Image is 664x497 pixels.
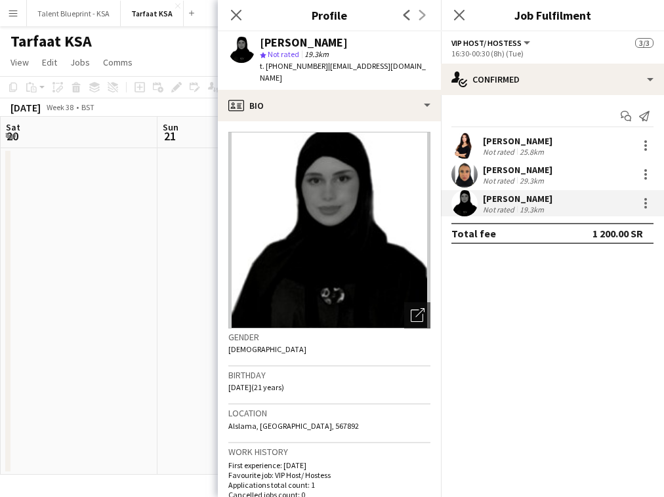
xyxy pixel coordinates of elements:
h3: Location [228,407,430,419]
span: Edit [42,56,57,68]
p: Applications total count: 1 [228,480,430,490]
div: 29.3km [517,176,547,186]
div: 1 200.00 SR [592,227,643,240]
a: Comms [98,54,138,71]
div: 16:30-00:30 (8h) (Tue) [451,49,654,58]
p: Favourite job: VIP Host/ Hostess [228,470,430,480]
span: Sat [6,121,20,133]
span: Sun [163,121,178,133]
span: t. [PHONE_NUMBER] [260,61,328,71]
div: Not rated [483,176,517,186]
h3: Profile [218,7,441,24]
div: 25.8km [517,147,547,157]
span: 21 [161,129,178,144]
a: Jobs [65,54,95,71]
span: Week 38 [43,102,76,112]
a: Edit [37,54,62,71]
h3: Gender [228,331,430,343]
span: Jobs [70,56,90,68]
div: [PERSON_NAME] [483,135,552,147]
a: View [5,54,34,71]
span: Comms [103,56,133,68]
h3: Birthday [228,369,430,381]
span: View [10,56,29,68]
span: [DEMOGRAPHIC_DATA] [228,344,306,354]
div: [PERSON_NAME] [260,37,348,49]
div: [PERSON_NAME] [483,193,552,205]
span: 19.3km [302,49,331,59]
h1: Tarfaat KSA [10,31,92,51]
button: Tarfaat KSA [121,1,184,26]
span: VIP Host/ Hostess [451,38,522,48]
button: VIP Host/ Hostess [451,38,532,48]
div: Not rated [483,147,517,157]
h3: Work history [228,446,430,458]
span: 3/3 [635,38,654,48]
button: Talent Blueprint - KSA [27,1,121,26]
div: Open photos pop-in [404,302,430,328]
div: [PERSON_NAME] [483,164,552,176]
span: [DATE] (21 years) [228,382,284,392]
span: Not rated [268,49,299,59]
span: | [EMAIL_ADDRESS][DOMAIN_NAME] [260,61,426,83]
span: Alslama, [GEOGRAPHIC_DATA], 567892 [228,421,359,431]
div: Confirmed [441,64,664,95]
div: BST [81,102,94,112]
div: Total fee [451,227,496,240]
h3: Job Fulfilment [441,7,664,24]
span: 20 [4,129,20,144]
div: Bio [218,90,441,121]
img: Crew avatar or photo [228,132,430,328]
div: Not rated [483,205,517,214]
p: First experience: [DATE] [228,460,430,470]
div: 19.3km [517,205,547,214]
div: [DATE] [10,101,41,114]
